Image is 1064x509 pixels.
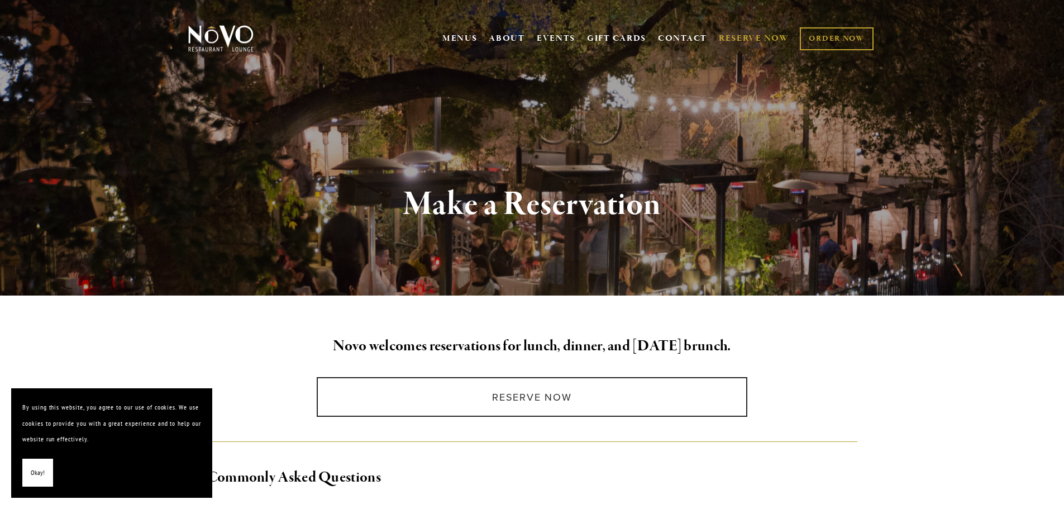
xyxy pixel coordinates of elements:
a: MENUS [442,33,478,44]
section: Cookie banner [11,388,212,498]
span: Okay! [31,465,45,481]
a: CONTACT [658,28,707,49]
img: Novo Restaurant &amp; Lounge [186,25,256,53]
a: GIFT CARDS [587,28,646,49]
p: By using this website, you agree to our use of cookies. We use cookies to provide you with a grea... [22,399,201,448]
a: EVENTS [537,33,575,44]
a: Reserve Now [317,377,747,417]
a: ORDER NOW [800,27,873,50]
h2: Commonly Asked Questions [207,466,858,489]
a: ABOUT [489,33,525,44]
a: RESERVE NOW [719,28,789,49]
strong: Make a Reservation [403,183,661,226]
button: Okay! [22,459,53,487]
h2: Novo welcomes reservations for lunch, dinner, and [DATE] brunch. [207,335,858,358]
